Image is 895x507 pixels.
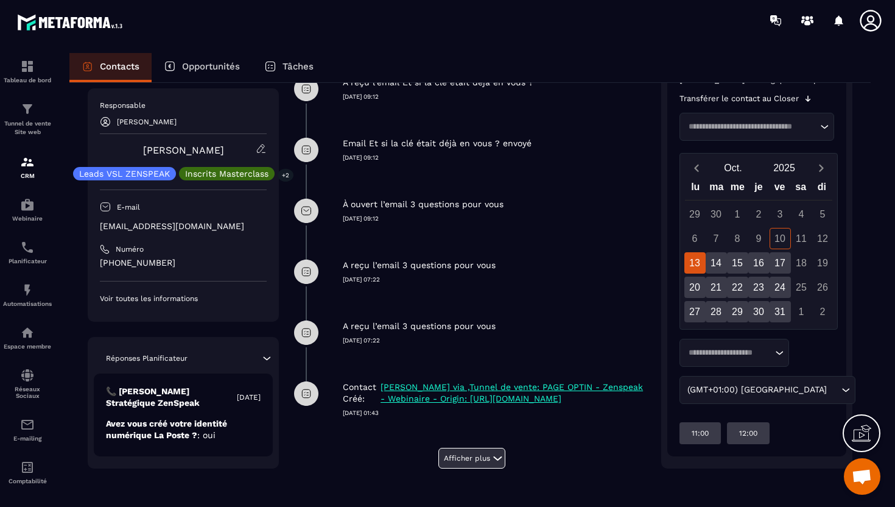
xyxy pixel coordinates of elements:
img: formation [20,59,35,74]
input: Search for option [684,121,817,133]
a: automationsautomationsAutomatisations [3,274,52,316]
a: social-networksocial-networkRéseaux Sociaux [3,359,52,408]
p: [DATE] 01:43 [343,409,649,417]
p: Comptabilité [3,478,52,484]
p: 11:00 [692,428,709,438]
div: 8 [727,228,748,249]
div: Search for option [679,113,834,141]
a: Contacts [69,53,152,82]
p: A reçu l’email 3 questions pour vous [343,260,496,271]
p: Automatisations [3,300,52,307]
div: me [727,179,748,200]
span: (GMT+01:00) [GEOGRAPHIC_DATA] [684,383,829,397]
p: [PERSON_NAME] via ,Tunnel de vente: PAGE OPTIN - Zenspeak - Webinaire - Origin: [URL][DOMAIN_NAME] [381,381,646,405]
div: 21 [706,277,727,298]
p: E-mail [117,202,140,212]
p: [DATE] 09:12 [343,214,649,223]
p: Transférer le contact au Closer [679,94,799,104]
div: 20 [684,277,706,298]
p: Voir toutes les informations [100,294,267,303]
p: Tableau de bord [3,77,52,83]
p: Tâches [283,61,314,72]
a: Opportunités [152,53,252,82]
div: 30 [706,204,727,225]
p: Opportunités [182,61,240,72]
button: Previous month [685,160,707,176]
img: formation [20,155,35,169]
img: social-network [20,368,35,383]
div: di [811,179,832,200]
div: 7 [706,228,727,249]
p: Webinaire [3,215,52,222]
a: Tâches [252,53,326,82]
div: ve [769,179,790,200]
p: [DATE] [237,392,261,402]
div: Ouvrir le chat [844,458,880,495]
p: Réponses Planificateur [106,353,188,363]
p: [DATE] 09:12 [343,93,649,101]
p: [PERSON_NAME] [117,118,177,126]
div: 4 [791,204,812,225]
div: 30 [748,301,770,322]
img: automations [20,283,35,297]
p: A reçu l’email Et si la clé était déjà en vous ? [343,77,533,88]
p: [DATE] 07:22 [343,336,649,345]
div: 13 [684,252,706,274]
a: emailemailE-mailing [3,408,52,451]
img: automations [20,325,35,340]
div: 16 [748,252,770,274]
div: 24 [770,277,791,298]
div: Calendar days [685,204,832,322]
p: [DATE] 07:22 [343,275,649,284]
div: ma [706,179,728,200]
div: 1 [791,301,812,322]
div: 3 [770,204,791,225]
div: 9 [748,228,770,249]
p: A reçu l’email 3 questions pour vous [343,321,496,332]
div: 23 [748,277,770,298]
p: Numéro [116,244,144,254]
div: 26 [812,277,834,298]
a: accountantaccountantComptabilité [3,451,52,494]
div: Search for option [679,339,789,367]
img: scheduler [20,240,35,255]
p: Leads VSL ZENSPEAK [79,169,170,178]
div: 29 [684,204,706,225]
p: [DATE] 09:12 [343,154,649,162]
a: automationsautomationsWebinaire [3,188,52,231]
a: automationsautomationsEspace membre [3,316,52,359]
div: 10 [770,228,791,249]
p: [PHONE_NUMBER] [100,257,267,269]
a: formationformationTunnel de vente Site web [3,93,52,146]
div: lu [685,179,706,200]
button: Open months overlay [707,157,759,179]
a: formationformationTableau de bord [3,50,52,93]
div: Search for option [679,376,855,404]
div: 14 [706,252,727,274]
p: Inscrits Masterclass [185,169,268,178]
img: accountant [20,460,35,475]
p: +2 [278,169,293,182]
img: formation [20,102,35,116]
div: 15 [727,252,748,274]
div: 25 [791,277,812,298]
div: 5 [812,204,834,225]
img: automations [20,197,35,212]
input: Search for option [829,383,838,397]
p: Contact Créé: [343,381,377,405]
p: [EMAIL_ADDRESS][DOMAIN_NAME] [100,221,267,232]
p: Espace membre [3,343,52,350]
p: Responsable [100,101,267,110]
div: 31 [770,301,791,322]
div: 1 [727,204,748,225]
div: 27 [684,301,706,322]
div: 12 [812,228,834,249]
div: 28 [706,301,727,322]
div: 11 [791,228,812,249]
a: schedulerschedulerPlanificateur [3,231,52,274]
a: formationformationCRM [3,146,52,188]
div: 17 [770,252,791,274]
button: Afficher plus [438,448,505,469]
div: 6 [684,228,706,249]
button: Next month [810,160,832,176]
